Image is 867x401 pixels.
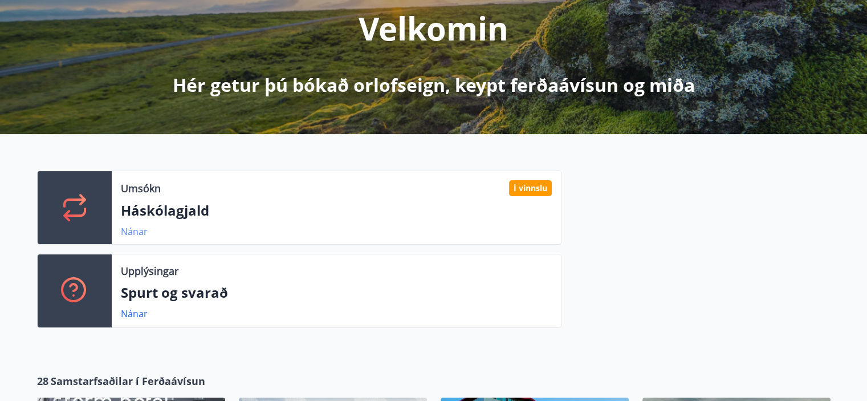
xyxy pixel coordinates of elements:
div: Í vinnslu [509,180,552,196]
span: Samstarfsaðilar í Ferðaávísun [51,374,205,388]
a: Nánar [121,307,148,320]
p: Velkomin [359,6,508,50]
p: Hér getur þú bókað orlofseign, keypt ferðaávísun og miða [173,72,695,98]
p: Spurt og svarað [121,283,552,302]
p: Umsókn [121,181,161,196]
p: Upplýsingar [121,264,178,278]
span: 28 [37,374,48,388]
a: Nánar [121,225,148,238]
p: Háskólagjald [121,201,552,220]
